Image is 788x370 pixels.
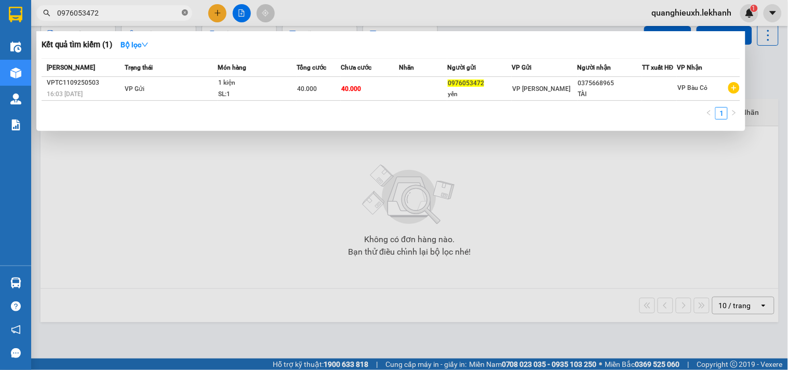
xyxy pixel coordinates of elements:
[448,89,511,100] div: yến
[11,301,21,311] span: question-circle
[182,9,188,16] span: close-circle
[112,36,157,53] button: Bộ lọcdown
[47,77,122,88] div: VPTC1109250503
[10,94,21,104] img: warehouse-icon
[703,107,715,120] li: Previous Page
[399,64,414,71] span: Nhãn
[677,64,702,71] span: VP Nhận
[578,78,642,89] div: 0375668965
[512,64,531,71] span: VP Gửi
[706,110,712,116] span: left
[341,64,371,71] span: Chưa cước
[10,42,21,52] img: warehouse-icon
[218,89,296,100] div: SL: 1
[10,120,21,130] img: solution-icon
[125,64,153,71] span: Trạng thái
[43,9,50,17] span: search
[728,82,740,94] span: plus-circle
[642,64,674,71] span: TT xuất HĐ
[11,348,21,358] span: message
[47,64,95,71] span: [PERSON_NAME]
[716,108,727,119] a: 1
[578,64,611,71] span: Người nhận
[57,7,180,19] input: Tìm tên, số ĐT hoặc mã đơn
[578,89,642,100] div: TÀI
[677,84,707,91] span: VP Bàu Cỏ
[341,85,361,92] span: 40.000
[731,110,737,116] span: right
[512,85,570,92] span: VP [PERSON_NAME]
[125,85,144,92] span: VP Gửi
[10,68,21,78] img: warehouse-icon
[297,64,326,71] span: Tổng cước
[141,41,149,48] span: down
[218,64,246,71] span: Món hàng
[42,39,112,50] h3: Kết quả tìm kiếm ( 1 )
[448,80,484,87] span: 0976053472
[703,107,715,120] button: left
[447,64,476,71] span: Người gửi
[9,7,22,22] img: logo-vxr
[11,325,21,335] span: notification
[218,77,296,89] div: 1 kiện
[728,107,740,120] li: Next Page
[297,85,317,92] span: 40.000
[182,8,188,18] span: close-circle
[728,107,740,120] button: right
[47,90,83,98] span: 16:03 [DATE]
[121,41,149,49] strong: Bộ lọc
[715,107,728,120] li: 1
[10,277,21,288] img: warehouse-icon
